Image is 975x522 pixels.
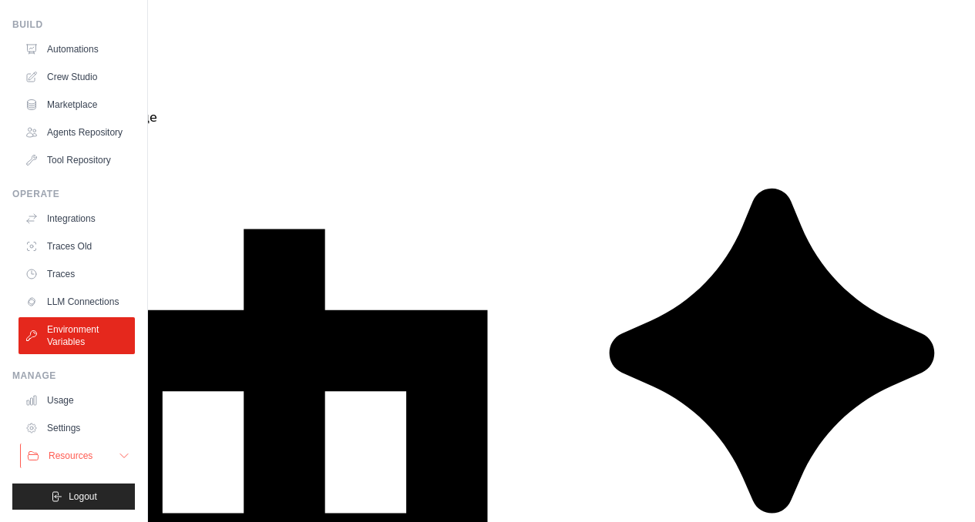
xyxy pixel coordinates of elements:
a: Marketplace [18,92,135,117]
a: Usage [18,388,135,413]
a: Automations [18,37,135,62]
a: Agents Repository [18,120,135,145]
button: Resources [20,443,136,468]
span: Logout [69,490,97,503]
span: Resources [49,450,92,462]
a: Traces [18,262,135,286]
a: Integrations [18,206,135,231]
a: Tool Repository [18,148,135,172]
a: Traces Old [18,234,135,259]
a: Settings [18,416,135,440]
a: Crew Studio [18,65,135,89]
div: Build [12,18,135,31]
div: Operate [12,188,135,200]
a: LLM Connections [18,289,135,314]
button: Logout [12,484,135,510]
a: Environment Variables [18,317,135,354]
div: Manage [12,370,135,382]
